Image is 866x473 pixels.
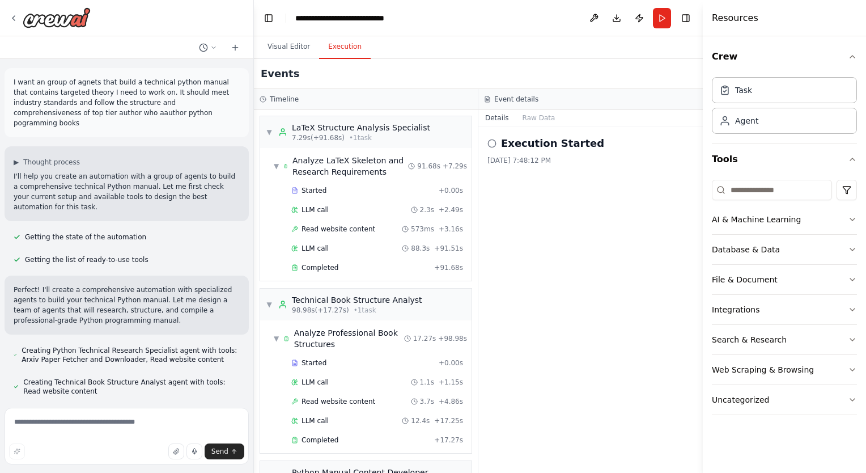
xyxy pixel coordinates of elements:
span: 3.7s [420,397,434,406]
span: LLM call [302,205,329,214]
span: 91.68s [417,162,440,171]
button: Visual Editor [258,35,319,59]
p: Perfect! I'll create a comprehensive automation with specialized agents to build your technical P... [14,285,240,326]
h2: Events [261,66,299,82]
span: 1.1s [420,378,434,387]
img: Logo [23,7,91,28]
div: Web Scraping & Browsing [712,364,814,375]
span: • 1 task [349,133,372,142]
h3: Event details [494,95,538,104]
span: + 7.29s [443,162,467,171]
span: LLM call [302,416,329,425]
div: LaTeX Structure Analysis Specialist [292,122,430,133]
span: 12.4s [411,416,430,425]
span: Read website content [302,225,375,234]
button: Hide left sidebar [261,10,277,26]
button: Hide right sidebar [678,10,694,26]
span: + 17.25s [434,416,463,425]
p: I'll help you create an automation with a group of agents to build a comprehensive technical Pyth... [14,171,240,212]
button: Send [205,444,244,459]
span: + 1.15s [439,378,463,387]
div: Crew [712,73,857,143]
button: Uncategorized [712,385,857,415]
button: Start a new chat [226,41,244,54]
div: Technical Book Structure Analyst [292,294,422,306]
span: 98.98s (+17.27s) [292,306,349,315]
button: AI & Machine Learning [712,205,857,234]
div: Integrations [712,304,759,315]
span: + 0.00s [439,358,463,368]
span: + 3.16s [439,225,463,234]
button: ▶Thought process [14,158,80,167]
span: 2.3s [420,205,434,214]
span: 88.3s [411,244,430,253]
span: Analyze Professional Book Structures [294,327,404,350]
div: Agent [735,115,758,126]
button: Click to speak your automation idea [186,444,202,459]
button: Tools [712,143,857,175]
span: Completed [302,436,338,445]
button: Integrations [712,295,857,324]
span: + 17.27s [434,436,463,445]
span: Started [302,186,326,195]
button: Switch to previous chat [194,41,222,54]
span: ▼ [266,128,273,137]
span: + 4.86s [439,397,463,406]
span: Completed [302,263,338,272]
span: ▶ [14,158,19,167]
span: Started [302,358,326,368]
button: File & Document [712,265,857,294]
button: Improve this prompt [9,444,25,459]
div: Uncategorized [712,394,769,406]
button: Web Scraping & Browsing [712,355,857,385]
span: LLM call [302,378,329,387]
span: LLM call [302,244,329,253]
span: + 2.49s [439,205,463,214]
button: Execution [319,35,371,59]
button: Raw Data [516,110,562,126]
p: I want an group of agnets that build a technical python manual that contains targeted theory I ne... [14,77,240,128]
div: [DATE] 7:48:12 PM [487,156,694,165]
span: • 1 task [354,306,376,315]
span: Read website content [302,397,375,406]
span: ▼ [266,300,273,309]
span: 17.27s [413,334,436,343]
span: + 98.98s [438,334,467,343]
span: Creating Technical Book Structure Analyst agent with tools: Read website content [23,378,240,396]
div: Tools [712,175,857,424]
span: Getting the state of the automation [25,233,146,242]
span: ▼ [274,162,279,171]
span: Send [211,447,228,456]
span: Analyze LaTeX Skeleton and Research Requirements [292,155,408,178]
h2: Execution Started [501,136,604,151]
button: Crew [712,41,857,73]
span: Getting the list of ready-to-use tools [25,255,148,264]
span: Thought process [23,158,80,167]
button: Search & Research [712,325,857,354]
span: Creating Python Technical Research Specialist agent with tools: Arxiv Paper Fetcher and Downloade... [22,346,240,364]
h3: Timeline [270,95,299,104]
div: AI & Machine Learning [712,214,801,225]
nav: breadcrumb [295,12,384,24]
span: + 91.68s [434,263,463,272]
h4: Resources [712,11,758,25]
div: Database & Data [712,244,780,255]
button: Database & Data [712,235,857,264]
div: Search & Research [712,334,787,345]
div: File & Document [712,274,778,285]
span: 7.29s (+91.68s) [292,133,345,142]
span: + 91.51s [434,244,463,253]
button: Upload files [168,444,184,459]
span: ▼ [274,334,279,343]
div: Task [735,85,752,96]
span: + 0.00s [439,186,463,195]
button: Details [478,110,516,126]
span: 573ms [411,225,434,234]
